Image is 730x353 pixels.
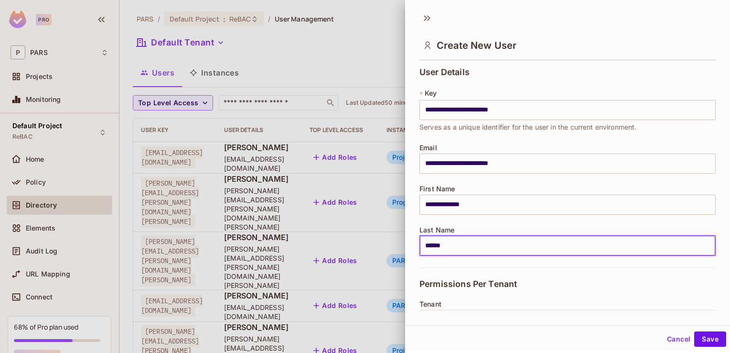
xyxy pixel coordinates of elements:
[694,331,726,347] button: Save
[663,331,694,347] button: Cancel
[419,144,437,152] span: Email
[419,67,470,77] span: User Details
[419,185,455,193] span: First Name
[437,40,516,51] span: Create New User
[419,122,637,132] span: Serves as a unique identifier for the user in the current environment.
[425,89,437,97] span: Key
[419,226,454,234] span: Last Name
[419,300,441,308] span: Tenant
[419,279,517,289] span: Permissions Per Tenant
[419,310,716,330] button: Default Tenant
